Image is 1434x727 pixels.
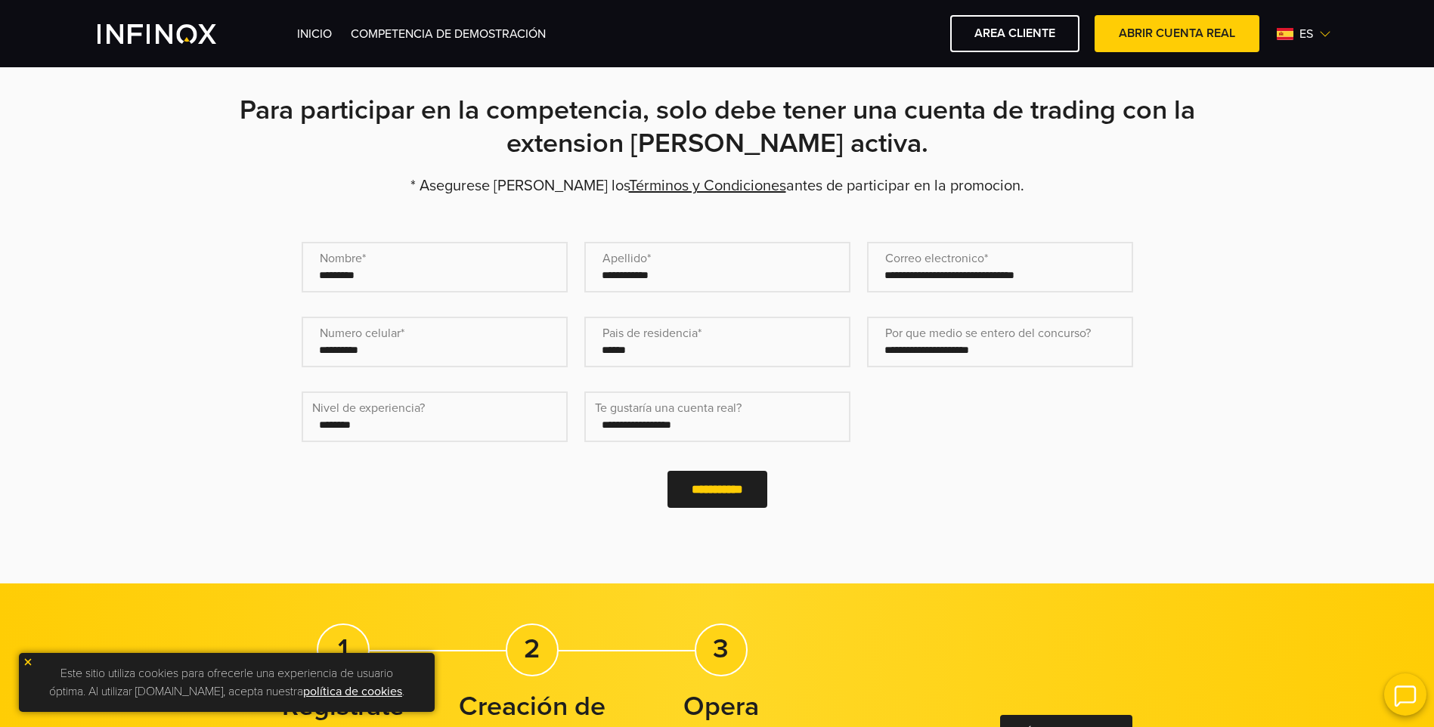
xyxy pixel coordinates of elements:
img: open convrs live chat [1384,673,1426,716]
a: política de cookies [303,684,402,699]
strong: 1 [338,633,348,665]
span: es [1293,25,1319,43]
p: * Asegurese [PERSON_NAME] los antes de participar en la promocion. [188,175,1247,196]
a: Términos y Condiciones [629,177,786,195]
img: yellow close icon [23,657,33,667]
a: INICIO [297,26,332,42]
strong: 3 [713,633,729,665]
a: Competencia de Demostración [351,26,546,42]
a: ABRIR CUENTA REAL [1095,15,1259,52]
strong: Para participar en la competencia, solo debe tener una cuenta de trading con la extension [PERSON... [240,94,1195,159]
strong: 2 [524,633,540,665]
a: AREA CLIENTE [950,15,1079,52]
strong: Opera [683,690,759,722]
p: Este sitio utiliza cookies para ofrecerle una experiencia de usuario óptima. Al utilizar [DOMAIN_... [26,660,427,704]
a: INFINOX Vite [98,24,252,44]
